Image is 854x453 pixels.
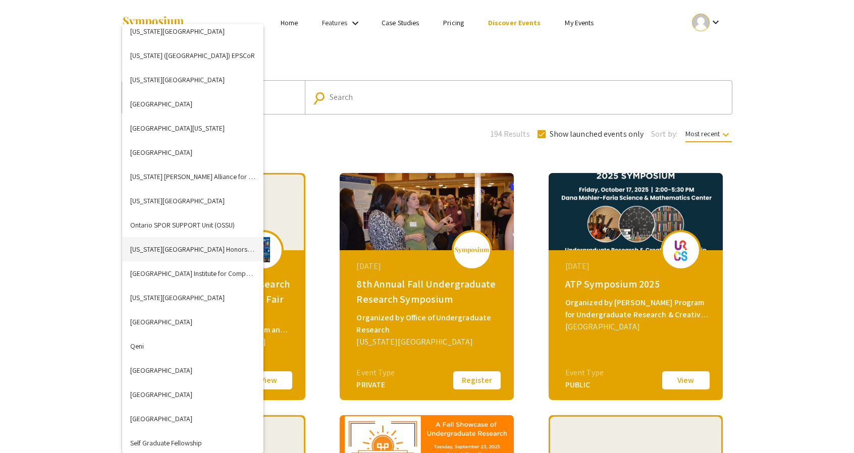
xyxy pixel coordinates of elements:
button: [US_STATE] [PERSON_NAME] Alliance for Minority Participation (OK-LSAMP) [122,164,263,189]
button: [GEOGRAPHIC_DATA] Institute for Computational Data Sciences [122,261,263,286]
button: [US_STATE][GEOGRAPHIC_DATA] [122,189,263,213]
button: [US_STATE][GEOGRAPHIC_DATA] [122,286,263,310]
button: [GEOGRAPHIC_DATA] [122,382,263,407]
button: [GEOGRAPHIC_DATA][US_STATE] [122,116,263,140]
button: [US_STATE][GEOGRAPHIC_DATA] [122,68,263,92]
button: [GEOGRAPHIC_DATA] [122,92,263,116]
button: Qeni [122,334,263,358]
button: [US_STATE] ([GEOGRAPHIC_DATA]) EPSCoR [122,43,263,68]
button: [GEOGRAPHIC_DATA] [122,407,263,431]
button: [GEOGRAPHIC_DATA] [122,310,263,334]
button: Ontario SPOR SUPPORT Unit (OSSU) [122,213,263,237]
button: [US_STATE][GEOGRAPHIC_DATA] [122,19,263,43]
button: [GEOGRAPHIC_DATA] [122,358,263,382]
button: [GEOGRAPHIC_DATA] [122,140,263,164]
button: [US_STATE][GEOGRAPHIC_DATA] Honors College [122,237,263,261]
